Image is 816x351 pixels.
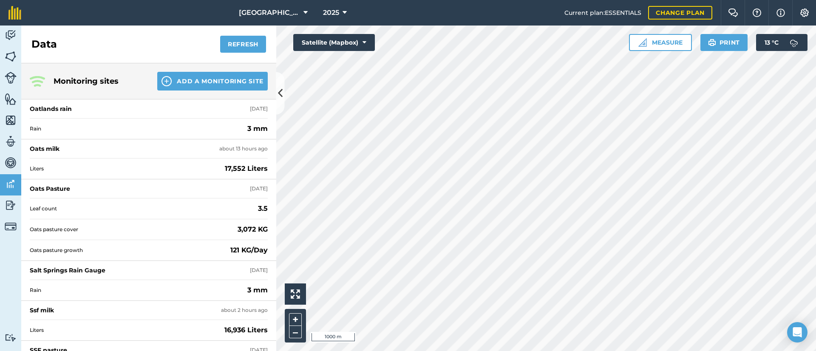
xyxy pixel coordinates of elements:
[700,34,748,51] button: Print
[323,8,339,18] span: 2025
[30,125,244,132] span: Rain
[250,267,268,274] div: [DATE]
[5,93,17,105] img: svg+xml;base64,PHN2ZyB4bWxucz0iaHR0cDovL3d3dy53My5vcmcvMjAwMC9zdmciIHdpZHRoPSI1NiIgaGVpZ2h0PSI2MC...
[30,205,255,212] span: Leaf count
[5,72,17,84] img: svg+xml;base64,PD94bWwgdmVyc2lvbj0iMS4wIiBlbmNvZGluZz0idXRmLTgiPz4KPCEtLSBHZW5lcmF0b3I6IEFkb2JlIE...
[21,179,276,261] a: Oats Pasture[DATE]Leaf count3.5 Oats pasture cover3,072 KGOats pasture growth121 KG/Day
[5,29,17,42] img: svg+xml;base64,PD94bWwgdmVyc2lvbj0iMS4wIiBlbmNvZGluZz0idXRmLTgiPz4KPCEtLSBHZW5lcmF0b3I6IEFkb2JlIE...
[5,178,17,190] img: svg+xml;base64,PD94bWwgdmVyc2lvbj0iMS4wIiBlbmNvZGluZz0idXRmLTgiPz4KPCEtLSBHZW5lcmF0b3I6IEFkb2JlIE...
[756,34,807,51] button: 13 °C
[799,8,810,17] img: A cog icon
[250,185,268,192] div: [DATE]
[31,37,57,51] h2: Data
[157,72,268,91] button: Add a Monitoring Site
[564,8,641,17] span: Current plan : ESSENTIALS
[752,8,762,17] img: A question mark icon
[5,156,17,169] img: svg+xml;base64,PD94bWwgdmVyc2lvbj0iMS4wIiBlbmNvZGluZz0idXRmLTgiPz4KPCEtLSBHZW5lcmF0b3I6IEFkb2JlIE...
[21,301,276,341] a: Ssf milkabout 2 hours agoLiters16,936 Liters
[221,307,268,314] div: about 2 hours ago
[258,204,268,214] strong: 3.5
[765,34,779,51] span: 13 ° C
[224,325,268,335] strong: 16,936 Liters
[30,327,221,334] span: Liters
[293,34,375,51] button: Satellite (Mapbox)
[30,184,70,193] div: Oats Pasture
[5,50,17,63] img: svg+xml;base64,PHN2ZyB4bWxucz0iaHR0cDovL3d3dy53My5vcmcvMjAwMC9zdmciIHdpZHRoPSI1NiIgaGVpZ2h0PSI2MC...
[289,326,302,338] button: –
[247,124,268,134] strong: 3 mm
[238,224,268,235] strong: 3,072 KG
[5,135,17,148] img: svg+xml;base64,PD94bWwgdmVyc2lvbj0iMS4wIiBlbmNvZGluZz0idXRmLTgiPz4KPCEtLSBHZW5lcmF0b3I6IEFkb2JlIE...
[21,261,276,301] a: Salt Springs Rain Gauge[DATE]Rain3 mm
[247,285,268,295] strong: 3 mm
[629,34,692,51] button: Measure
[230,245,268,255] strong: 121 KG/Day
[21,99,276,139] a: Oatlands rain[DATE]Rain3 mm
[225,164,268,174] strong: 17,552 Liters
[30,144,59,153] div: Oats milk
[5,199,17,212] img: svg+xml;base64,PD94bWwgdmVyc2lvbj0iMS4wIiBlbmNvZGluZz0idXRmLTgiPz4KPCEtLSBHZW5lcmF0b3I6IEFkb2JlIE...
[220,36,266,53] button: Refresh
[728,8,738,17] img: Two speech bubbles overlapping with the left bubble in the forefront
[638,38,647,47] img: Ruler icon
[291,289,300,299] img: Four arrows, one pointing top left, one top right, one bottom right and the last bottom left
[239,8,300,18] span: [GEOGRAPHIC_DATA] Farming
[5,221,17,232] img: svg+xml;base64,PD94bWwgdmVyc2lvbj0iMS4wIiBlbmNvZGluZz0idXRmLTgiPz4KPCEtLSBHZW5lcmF0b3I6IEFkb2JlIE...
[289,313,302,326] button: +
[21,139,276,179] a: Oats milkabout 13 hours agoLiters17,552 Liters
[250,105,268,112] div: [DATE]
[30,266,105,275] div: Salt Springs Rain Gauge
[708,37,716,48] img: svg+xml;base64,PHN2ZyB4bWxucz0iaHR0cDovL3d3dy53My5vcmcvMjAwMC9zdmciIHdpZHRoPSIxOSIgaGVpZ2h0PSIyNC...
[30,306,54,314] div: Ssf milk
[787,322,807,343] div: Open Intercom Messenger
[219,145,268,152] div: about 13 hours ago
[8,6,21,20] img: fieldmargin Logo
[30,165,221,172] span: Liters
[30,287,244,294] span: Rain
[648,6,712,20] a: Change plan
[30,105,72,113] div: Oatlands rain
[30,226,234,233] span: Oats pasture cover
[54,75,144,87] h4: Monitoring sites
[5,114,17,127] img: svg+xml;base64,PHN2ZyB4bWxucz0iaHR0cDovL3d3dy53My5vcmcvMjAwMC9zdmciIHdpZHRoPSI1NiIgaGVpZ2h0PSI2MC...
[161,76,172,86] img: svg+xml;base64,PHN2ZyB4bWxucz0iaHR0cDovL3d3dy53My5vcmcvMjAwMC9zdmciIHdpZHRoPSIxNCIgaGVpZ2h0PSIyNC...
[30,76,45,87] img: Three radiating wave signals
[785,34,802,51] img: svg+xml;base64,PD94bWwgdmVyc2lvbj0iMS4wIiBlbmNvZGluZz0idXRmLTgiPz4KPCEtLSBHZW5lcmF0b3I6IEFkb2JlIE...
[5,334,17,342] img: svg+xml;base64,PD94bWwgdmVyc2lvbj0iMS4wIiBlbmNvZGluZz0idXRmLTgiPz4KPCEtLSBHZW5lcmF0b3I6IEFkb2JlIE...
[30,247,227,254] span: Oats pasture growth
[776,8,785,18] img: svg+xml;base64,PHN2ZyB4bWxucz0iaHR0cDovL3d3dy53My5vcmcvMjAwMC9zdmciIHdpZHRoPSIxNyIgaGVpZ2h0PSIxNy...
